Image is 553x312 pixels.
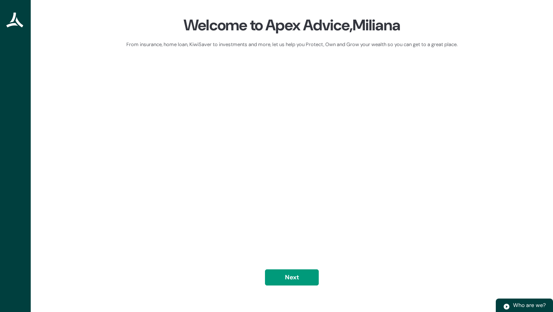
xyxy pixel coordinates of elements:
[513,302,546,309] span: Who are we?
[126,15,458,35] div: Welcome to Apex Advice, Miliana
[503,303,510,310] img: play.svg
[265,269,319,285] button: Next
[126,41,458,48] div: From insurance, home loan, KiwiSaver to investments and more, let us help you Protect, Own and Gr...
[6,12,24,28] img: Apex Advice Group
